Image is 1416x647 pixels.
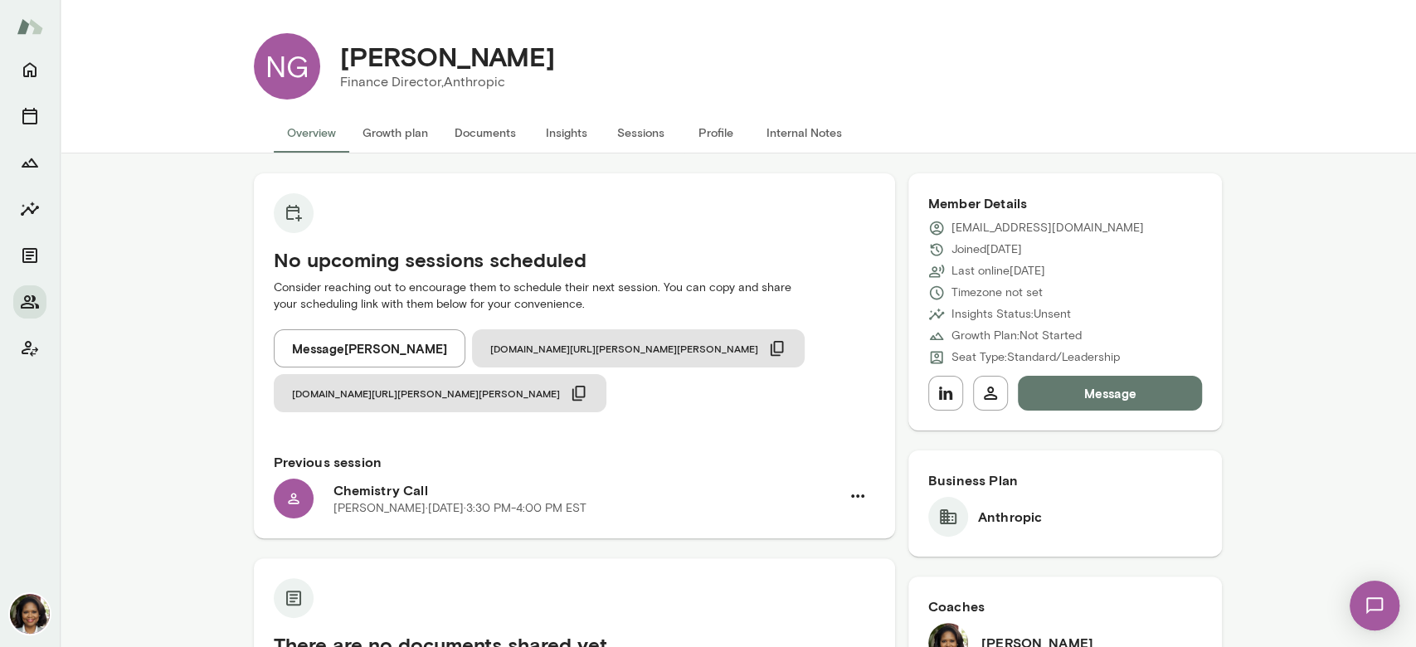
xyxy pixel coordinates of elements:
[472,329,805,367] button: [DOMAIN_NAME][URL][PERSON_NAME][PERSON_NAME]
[928,596,1203,616] h6: Coaches
[928,193,1203,213] h6: Member Details
[274,113,349,153] button: Overview
[274,374,606,412] button: [DOMAIN_NAME][URL][PERSON_NAME][PERSON_NAME]
[274,452,875,472] h6: Previous session
[292,387,560,400] span: [DOMAIN_NAME][URL][PERSON_NAME][PERSON_NAME]
[951,263,1045,280] p: Last online [DATE]
[333,480,840,500] h6: Chemistry Call
[274,246,875,273] h5: No upcoming sessions scheduled
[13,285,46,319] button: Members
[1018,376,1203,411] button: Message
[340,41,555,72] h4: [PERSON_NAME]
[951,349,1120,366] p: Seat Type: Standard/Leadership
[13,332,46,365] button: Client app
[490,342,758,355] span: [DOMAIN_NAME][URL][PERSON_NAME][PERSON_NAME]
[17,11,43,42] img: Mento
[951,220,1144,236] p: [EMAIL_ADDRESS][DOMAIN_NAME]
[978,507,1042,527] h6: Anthropic
[604,113,679,153] button: Sessions
[951,285,1043,301] p: Timezone not set
[349,113,441,153] button: Growth plan
[10,594,50,634] img: Cheryl Mills
[928,470,1203,490] h6: Business Plan
[340,72,555,92] p: Finance Director, Anthropic
[13,192,46,226] button: Insights
[951,241,1022,258] p: Joined [DATE]
[13,239,46,272] button: Documents
[679,113,753,153] button: Profile
[333,500,586,517] p: [PERSON_NAME] · [DATE] · 3:30 PM-4:00 PM EST
[951,328,1082,344] p: Growth Plan: Not Started
[274,329,465,367] button: Message[PERSON_NAME]
[753,113,855,153] button: Internal Notes
[13,100,46,133] button: Sessions
[13,53,46,86] button: Home
[274,280,875,313] p: Consider reaching out to encourage them to schedule their next session. You can copy and share yo...
[529,113,604,153] button: Insights
[13,146,46,179] button: Growth Plan
[951,306,1071,323] p: Insights Status: Unsent
[254,33,320,100] div: NG
[441,113,529,153] button: Documents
